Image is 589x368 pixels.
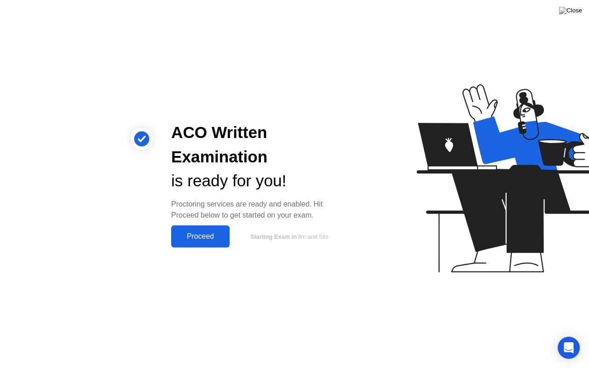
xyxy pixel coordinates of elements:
[298,233,329,240] span: 9m and 58s
[558,337,580,359] div: Open Intercom Messenger
[171,121,342,169] div: ACO Written Examination
[171,225,230,247] button: Proceed
[174,232,227,241] div: Proceed
[234,228,342,245] button: Starting Exam in9m and 58s
[171,169,342,193] div: is ready for you!
[171,199,342,221] div: Proctoring services are ready and enabled. Hit Proceed below to get started on your exam.
[559,7,582,14] img: Close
